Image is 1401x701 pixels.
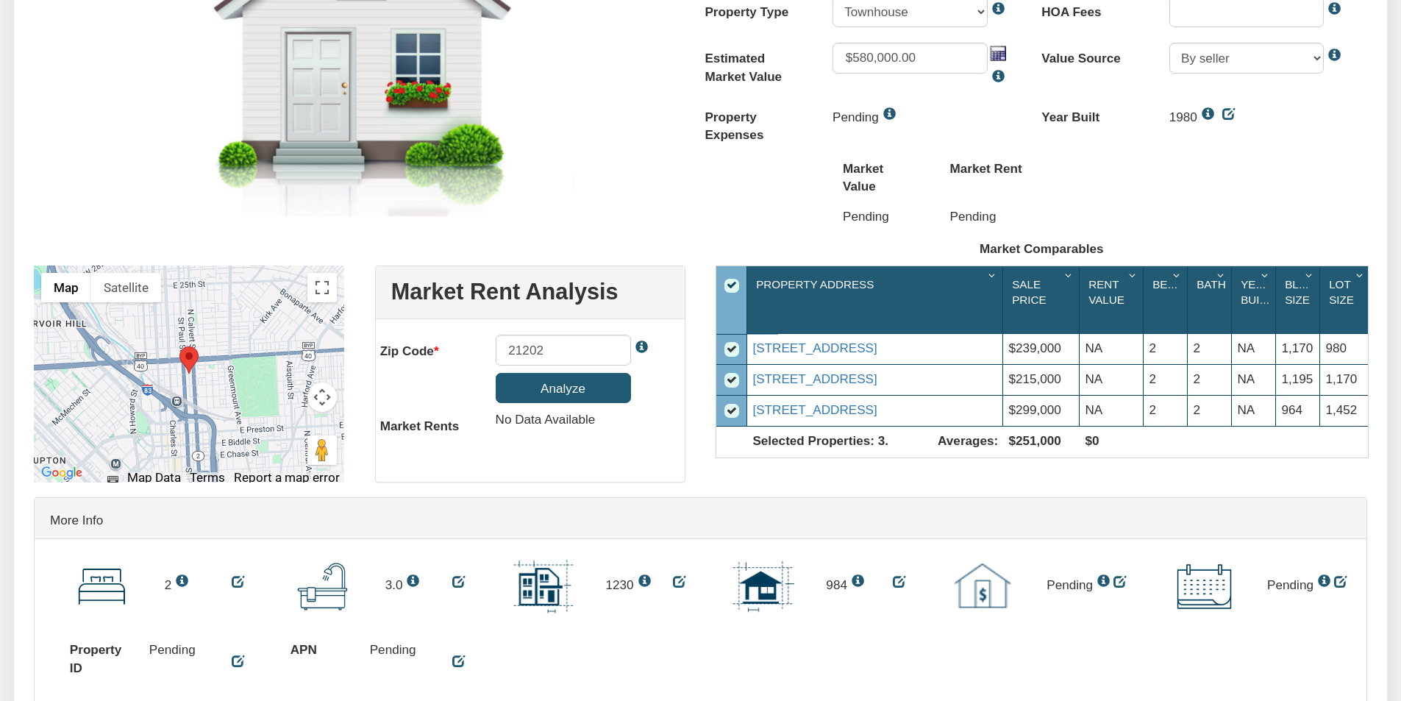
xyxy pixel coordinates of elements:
[952,555,1016,619] img: sold_price.png
[1188,365,1231,395] div: 2
[752,371,877,386] a: [STREET_ADDRESS]
[1280,271,1319,329] div: Bldg Size Sort None
[1285,278,1316,307] span: Bldg Size
[716,233,1367,266] label: Market Comparables
[1276,365,1319,395] div: 1,195
[1320,396,1370,426] div: 1,452
[1352,266,1369,284] div: Column Menu
[54,634,149,684] label: Property ID
[935,201,1042,233] div: Pending
[41,273,91,302] button: Show street map
[833,43,988,74] input: Enter Estimated Market Value
[752,341,877,355] a: [STREET_ADDRESS]
[1320,334,1370,364] div: 980
[731,555,795,619] img: home_size.png
[1232,396,1275,426] div: NA
[724,404,738,418] div: Row 3, Row Selection Checkbox
[724,373,738,387] div: Row 2, Row Selection Checkbox
[1085,433,1099,448] span: $0
[380,410,480,435] label: Market Rents
[1012,278,1047,307] span: Sale Price
[1213,266,1230,284] div: Column Menu
[1007,271,1079,314] div: Sale Price Sort None
[1197,278,1226,291] span: Bath
[1003,334,1079,364] div: $239,000
[1080,396,1143,426] div: NA
[38,463,86,483] a: Open this area in Google Maps (opens a new window)
[1061,266,1078,284] div: Column Menu
[1003,365,1079,395] div: $215,000
[290,555,354,619] img: bath.png
[827,201,935,233] div: Pending
[1324,271,1370,329] div: Lot Size Sort None
[756,278,874,291] span: Property Address
[1302,266,1319,284] div: Column Menu
[1041,101,1154,126] label: Year Built
[1172,555,1236,619] img: sold_date.png
[1003,396,1079,426] div: $299,000
[107,472,118,483] button: Keyboard shortcuts
[1041,43,1154,68] label: Value Source
[70,555,134,619] img: beds.png
[989,45,1006,62] img: Open the calculator
[1329,278,1354,307] span: Lot Size
[1258,266,1275,284] div: Column Menu
[1188,396,1231,426] div: 2
[1188,334,1231,364] div: 2
[385,569,403,601] p: 3.0
[307,273,337,302] button: Toggle fullscreen view
[179,346,199,374] div: Marker
[826,569,847,601] p: 984
[1144,365,1187,395] div: 2
[1320,365,1370,395] div: 1,170
[1083,271,1143,329] div: Rent Value Sort None
[751,271,1002,298] div: Sort None
[38,463,86,483] img: Google
[165,569,172,601] p: 2
[1080,365,1143,395] div: NA
[511,555,575,619] img: lot_size.png
[752,432,888,449] div: Selected Properties: 3.
[190,470,225,485] a: Terms
[1232,334,1275,364] div: NA
[1236,271,1275,329] div: Year Built Sort None
[1169,101,1197,133] p: 1980
[1276,396,1319,426] div: 964
[91,273,161,302] button: Show satellite imagery
[827,160,935,196] label: Market Value
[1147,271,1187,313] div: Beds Sort None
[380,335,480,360] label: Zip Code
[1144,396,1187,426] div: 2
[1083,271,1143,329] div: Sort None
[1080,334,1143,364] div: NA
[1047,569,1093,601] p: Pending
[50,513,103,527] a: More Info
[1152,278,1183,291] span: Beds
[1280,271,1319,329] div: Sort None
[307,382,337,412] button: Map camera controls
[496,373,631,404] button: Analyze
[985,266,1002,284] div: Column Menu
[149,634,196,666] p: Pending
[275,634,370,666] label: APN
[751,271,1002,298] div: Property Address Sort None
[724,279,738,293] div: Select All
[833,101,879,133] p: Pending
[1276,334,1319,364] div: 1,170
[1008,433,1060,448] span: $251,000
[935,160,1042,177] label: Market Rent
[1324,271,1370,329] div: Sort None
[1191,271,1231,313] div: Sort None
[1147,271,1187,313] div: Sort None
[307,435,337,465] button: Drag Pegman onto the map to open Street View
[724,342,738,356] div: Row 1, Row Selection Checkbox
[1267,569,1313,601] p: Pending
[1191,271,1231,313] div: Bath Sort None
[1007,271,1079,314] div: Sort None
[234,470,340,485] a: Report a map error
[1088,278,1124,307] span: Rent Value
[1169,266,1186,284] div: Column Menu
[376,266,685,320] div: Market Rent Analysis
[370,634,416,666] p: Pending
[1232,365,1275,395] div: NA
